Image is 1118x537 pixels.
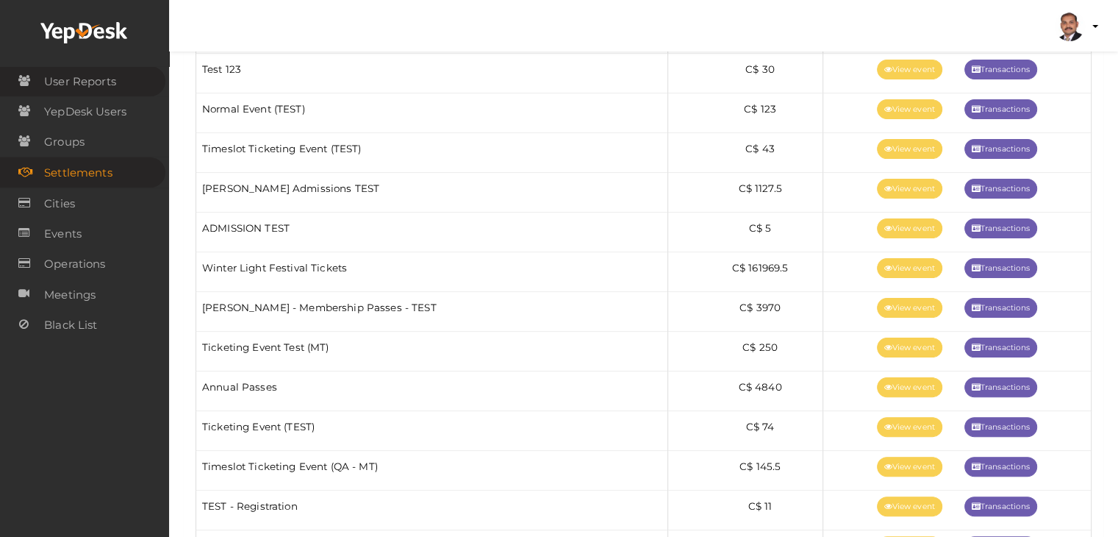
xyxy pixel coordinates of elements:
[703,258,816,278] li: 161969.5
[44,280,96,310] span: Meetings
[44,97,126,127] span: YepDesk Users
[877,179,942,199] a: View event
[44,67,116,96] span: User Reports
[44,189,75,218] span: Cities
[964,377,1037,397] a: Transactions
[196,252,668,292] td: Winter Light Festival Tickets
[196,491,668,530] td: TEST - Registration
[746,421,759,433] span: C$
[703,497,816,516] li: 11
[877,99,942,119] a: View event
[739,381,752,393] span: C$
[196,54,668,93] td: Test 123
[703,298,816,318] li: 3970
[877,457,942,477] a: View event
[877,258,942,278] a: View event
[196,451,668,491] td: Timeslot Ticketing Event (QA - MT)
[703,218,816,238] li: 5
[739,460,753,472] span: C$
[44,310,97,340] span: Black List
[44,158,112,188] span: Settlements
[964,417,1037,437] a: Transactions
[732,262,745,274] span: C$
[964,497,1037,516] a: Transactions
[964,258,1037,278] a: Transactions
[196,213,668,252] td: ADMISSION TEST
[964,139,1037,159] a: Transactions
[877,338,942,358] a: View event
[877,139,942,159] a: View event
[703,60,816,79] li: 30
[196,332,668,371] td: Ticketing Event Test (MT)
[1055,12,1084,41] img: EPD85FQV_small.jpeg
[739,302,753,313] span: C$
[703,139,816,159] li: 43
[738,182,751,194] span: C$
[745,63,759,75] span: C$
[703,377,816,397] li: 4840
[964,338,1037,358] a: Transactions
[196,371,668,411] td: Annual Passes
[877,497,942,516] a: View event
[196,292,668,332] td: [PERSON_NAME] - Membership Passes - TEST
[744,103,757,115] span: C$
[745,143,759,154] span: C$
[703,179,816,199] li: 1127.5
[748,500,762,512] span: C$
[964,457,1037,477] a: Transactions
[964,99,1037,119] a: Transactions
[44,219,82,249] span: Events
[44,249,105,279] span: Operations
[196,411,668,451] td: Ticketing Event (TEST)
[877,417,942,437] a: View event
[877,298,942,318] a: View event
[703,417,816,437] li: 74
[196,173,668,213] td: [PERSON_NAME] Admissions TEST
[196,133,668,173] td: Timeslot Ticketing Event (TEST)
[742,341,756,353] span: C$
[877,377,942,397] a: View event
[877,60,942,79] a: View event
[877,218,942,238] a: View event
[964,298,1037,318] a: Transactions
[749,222,762,234] span: C$
[964,60,1037,79] a: Transactions
[703,99,816,119] li: 123
[964,218,1037,238] a: Transactions
[703,338,816,358] li: 250
[196,93,668,133] td: Normal Event (TEST)
[703,457,816,477] li: 145.5
[964,179,1037,199] a: Transactions
[44,127,85,157] span: Groups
